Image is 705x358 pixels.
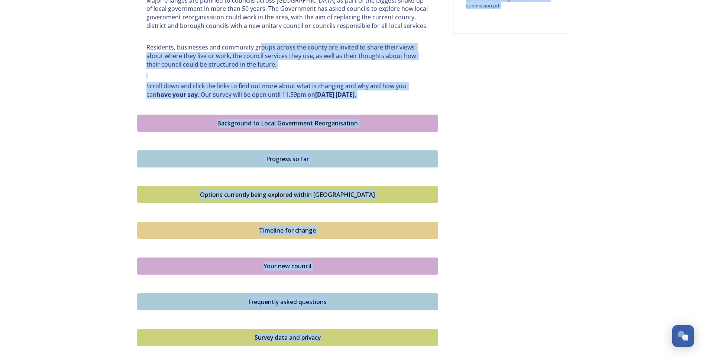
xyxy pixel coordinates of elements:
[137,222,438,239] button: Timeline for change
[137,150,438,167] button: Progress so far
[141,154,434,163] div: Progress so far
[141,262,434,271] div: Your new council
[336,90,355,99] strong: [DATE]
[141,119,434,128] div: Background to Local Government Reorganisation
[137,329,438,346] button: Survey data and privacy
[141,297,434,306] div: Frequently asked questions
[141,190,434,199] div: Options currently being explored within [GEOGRAPHIC_DATA]
[141,333,434,342] div: Survey data and privacy
[141,226,434,235] div: Timeline for change
[137,258,438,275] button: Your new council
[672,325,694,347] button: Open Chat
[146,82,429,99] p: Scroll down and click the links to find out more about what is changing and why and how you can ....
[146,43,429,68] p: Residents, businesses and community groups across the county are invited to share their views abo...
[137,115,438,132] button: Background to Local Government Reorganisation
[156,90,198,99] strong: have your say
[315,90,334,99] strong: [DATE]
[137,186,438,203] button: Options currently being explored within West Sussex
[137,293,438,310] button: Frequently asked questions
